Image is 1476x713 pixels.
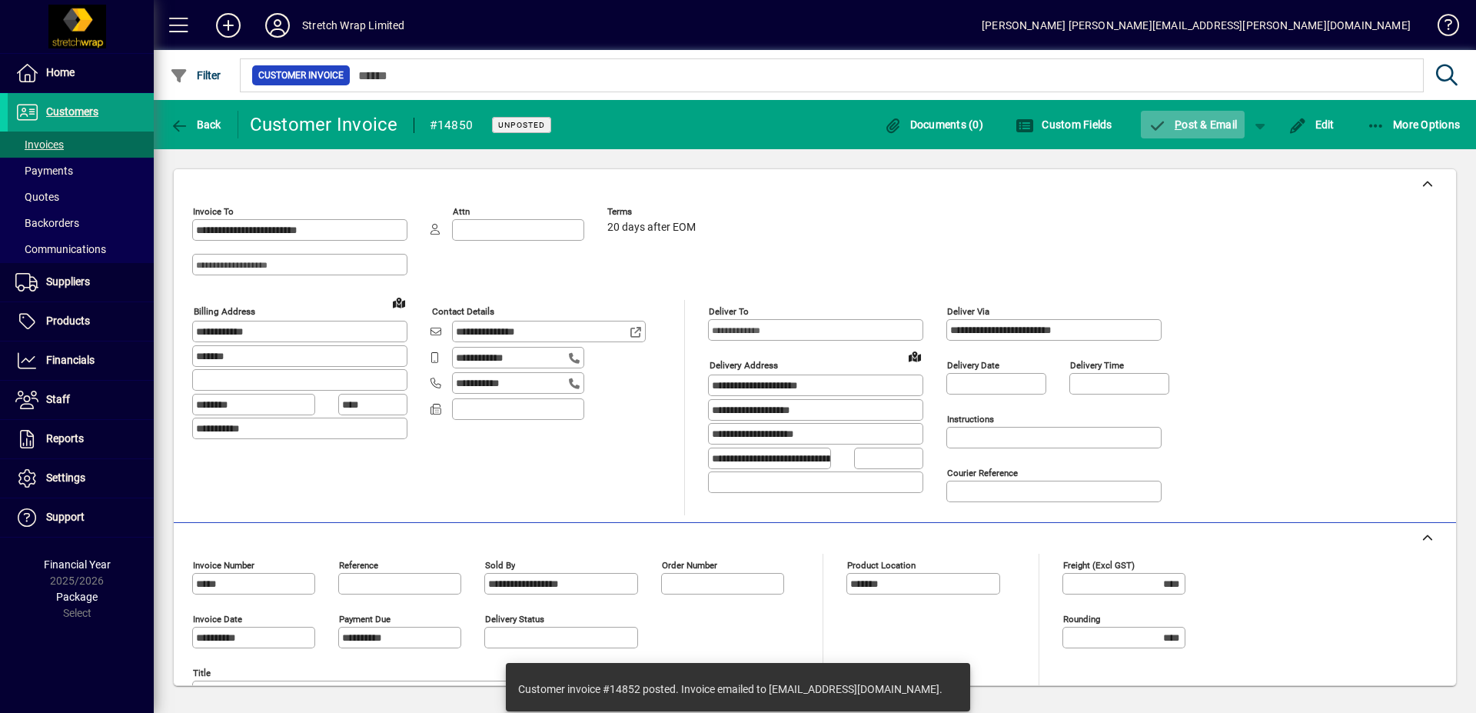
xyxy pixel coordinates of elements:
[847,560,916,571] mat-label: Product location
[1016,118,1112,131] span: Custom Fields
[170,69,221,82] span: Filter
[903,344,927,368] a: View on map
[498,120,545,130] span: Unposted
[170,118,221,131] span: Back
[1175,118,1182,131] span: P
[709,306,749,317] mat-label: Deliver To
[8,263,154,302] a: Suppliers
[250,112,398,137] div: Customer Invoice
[8,498,154,537] a: Support
[8,381,154,419] a: Staff
[166,62,225,89] button: Filter
[485,560,515,571] mat-label: Sold by
[339,614,391,625] mat-label: Payment due
[258,68,344,83] span: Customer Invoice
[947,468,1018,478] mat-label: Courier Reference
[607,207,700,217] span: Terms
[947,360,999,371] mat-label: Delivery date
[8,54,154,92] a: Home
[15,165,73,177] span: Payments
[430,113,474,138] div: #14850
[1012,111,1116,138] button: Custom Fields
[46,66,75,78] span: Home
[46,105,98,118] span: Customers
[485,614,544,625] mat-label: Delivery status
[15,243,106,255] span: Communications
[46,275,90,288] span: Suppliers
[8,342,154,380] a: Financials
[46,511,85,523] span: Support
[8,459,154,498] a: Settings
[982,13,1411,38] div: [PERSON_NAME] [PERSON_NAME][EMAIL_ADDRESS][PERSON_NAME][DOMAIN_NAME]
[1141,111,1245,138] button: Post & Email
[8,184,154,210] a: Quotes
[8,236,154,262] a: Communications
[1070,360,1124,371] mat-label: Delivery time
[15,217,79,229] span: Backorders
[883,118,983,131] span: Documents (0)
[46,393,70,405] span: Staff
[46,354,95,366] span: Financials
[15,191,59,203] span: Quotes
[15,138,64,151] span: Invoices
[947,306,989,317] mat-label: Deliver via
[302,13,405,38] div: Stretch Wrap Limited
[46,432,84,445] span: Reports
[1285,111,1338,138] button: Edit
[204,12,253,39] button: Add
[8,420,154,458] a: Reports
[253,12,302,39] button: Profile
[1063,560,1135,571] mat-label: Freight (excl GST)
[387,290,411,315] a: View on map
[1149,118,1238,131] span: ost & Email
[8,158,154,184] a: Payments
[518,681,942,697] div: Customer invoice #14852 posted. Invoice emailed to [EMAIL_ADDRESS][DOMAIN_NAME].
[44,558,111,571] span: Financial Year
[1367,118,1461,131] span: More Options
[1426,3,1457,53] a: Knowledge Base
[607,222,696,234] span: 20 days after EOM
[1063,614,1100,625] mat-label: Rounding
[8,302,154,341] a: Products
[947,414,994,425] mat-label: Instructions
[193,560,254,571] mat-label: Invoice number
[453,206,470,217] mat-label: Attn
[8,132,154,158] a: Invoices
[1363,111,1464,138] button: More Options
[193,668,211,678] mat-label: Title
[56,591,98,603] span: Package
[193,614,242,625] mat-label: Invoice date
[8,210,154,236] a: Backorders
[1288,118,1335,131] span: Edit
[154,111,238,138] app-page-header-button: Back
[662,560,717,571] mat-label: Order number
[193,206,234,217] mat-label: Invoice To
[46,471,85,484] span: Settings
[339,560,378,571] mat-label: Reference
[166,111,225,138] button: Back
[879,111,987,138] button: Documents (0)
[46,315,90,327] span: Products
